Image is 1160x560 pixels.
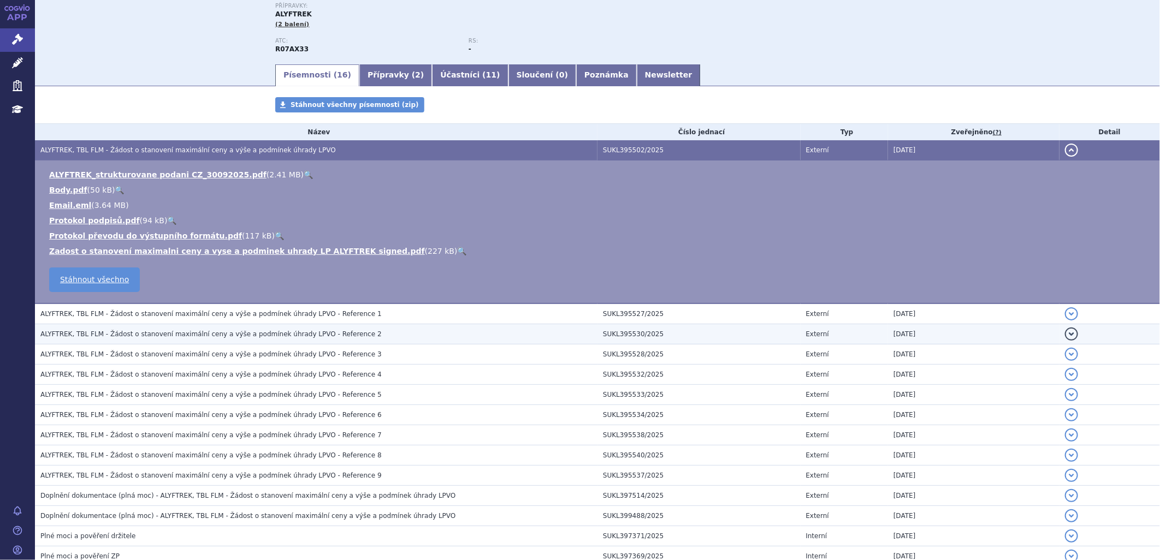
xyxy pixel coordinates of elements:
span: ALYFTREK, TBL FLM - Žádost o stanovení maximální ceny a výše a podmínek úhrady LPVO - Reference 7 [40,431,382,439]
td: SUKL395532/2025 [597,365,801,385]
span: Externí [806,411,829,419]
span: Externí [806,330,829,338]
button: detail [1065,489,1078,502]
td: [DATE] [888,385,1060,405]
span: Externí [806,492,829,499]
td: SUKL395540/2025 [597,445,801,466]
strong: DEUTIVAKAFTOR, TEZAKAFTOR A VANZAKAFTOR [275,45,309,53]
p: ATC: [275,38,458,44]
li: ( ) [49,246,1149,257]
button: detail [1065,348,1078,361]
button: detail [1065,449,1078,462]
span: Externí [806,512,829,520]
button: detail [1065,388,1078,401]
td: [DATE] [888,140,1060,160]
td: SUKL395533/2025 [597,385,801,405]
span: ALYFTREK, TBL FLM - Žádost o stanovení maximální ceny a výše a podmínek úhrady LPVO [40,146,336,154]
button: detail [1065,368,1078,381]
a: Zadost o stanovení maximalni ceny a vyse a podminek uhrady LP ALYFTREK signed.pdf [49,247,425,255]
span: ALYFTREK, TBL FLM - Žádost o stanovení maximální ceny a výše a podmínek úhrady LPVO - Reference 5 [40,391,382,398]
button: detail [1065,529,1078,543]
a: Body.pdf [49,186,87,194]
span: Externí [806,451,829,459]
button: detail [1065,408,1078,421]
a: Přípravky (2) [359,64,432,86]
a: Email.eml [49,201,91,210]
th: Zveřejněno [888,124,1060,140]
span: 94 kB [143,216,164,225]
span: 16 [337,70,347,79]
a: Stáhnout všechno [49,267,140,292]
li: ( ) [49,184,1149,195]
span: Interní [806,532,827,540]
span: ALYFTREK [275,10,312,18]
button: detail [1065,469,1078,482]
a: Účastníci (11) [432,64,508,86]
td: [DATE] [888,405,1060,425]
td: SUKL397514/2025 [597,486,801,506]
a: 🔍 [275,231,284,240]
span: 0 [559,70,565,79]
button: detail [1065,327,1078,341]
span: ALYFTREK, TBL FLM - Žádost o stanovení maximální ceny a výše a podmínek úhrady LPVO - Reference 2 [40,330,382,338]
span: ALYFTREK, TBL FLM - Žádost o stanovení maximální ceny a výše a podmínek úhrady LPVO - Reference 4 [40,371,382,378]
td: SUKL395530/2025 [597,324,801,344]
a: 🔍 [115,186,125,194]
td: SUKL395537/2025 [597,466,801,486]
a: Newsletter [637,64,701,86]
button: detail [1065,307,1078,320]
p: RS: [469,38,651,44]
td: [DATE] [888,425,1060,445]
span: Externí [806,146,829,154]
span: ALYFTREK, TBL FLM - Žádost o stanovení maximální ceny a výše a podmínek úhrady LPVO - Reference 8 [40,451,382,459]
a: ALYFTREK_strukturovane podani CZ_30092025.pdf [49,170,267,179]
li: ( ) [49,169,1149,180]
span: Externí [806,431,829,439]
td: [DATE] [888,324,1060,344]
span: Doplnění dokumentace (plná moc) - ALYFTREK, TBL FLM - Žádost o stanovení maximální ceny a výše a ... [40,512,455,520]
a: Stáhnout všechny písemnosti (zip) [275,97,424,112]
a: 🔍 [458,247,467,255]
td: [DATE] [888,344,1060,365]
span: 2 [415,70,421,79]
span: Externí [806,350,829,358]
span: ALYFTREK, TBL FLM - Žádost o stanovení maximální ceny a výše a podmínek úhrady LPVO - Reference 9 [40,472,382,479]
span: (2 balení) [275,21,310,28]
td: SUKL399488/2025 [597,506,801,526]
a: Protokol převodu do výstupního formátu.pdf [49,231,242,240]
a: 🔍 [167,216,176,225]
button: detail [1065,509,1078,522]
strong: - [469,45,471,53]
th: Číslo jednací [597,124,801,140]
li: ( ) [49,200,1149,211]
span: Interní [806,552,827,560]
td: SUKL395538/2025 [597,425,801,445]
td: SUKL395534/2025 [597,405,801,425]
td: [DATE] [888,303,1060,324]
td: [DATE] [888,466,1060,486]
th: Detail [1060,124,1160,140]
td: [DATE] [888,486,1060,506]
span: 117 kB [245,231,272,240]
span: Stáhnout všechny písemnosti (zip) [291,101,419,109]
a: Písemnosti (16) [275,64,359,86]
span: 3.64 MB [94,201,126,210]
td: SUKL397371/2025 [597,526,801,546]
td: SUKL395527/2025 [597,303,801,324]
li: ( ) [49,215,1149,226]
li: ( ) [49,230,1149,241]
th: Název [35,124,597,140]
td: [DATE] [888,445,1060,466]
td: [DATE] [888,506,1060,526]
td: [DATE] [888,526,1060,546]
p: Přípravky: [275,3,662,9]
abbr: (?) [993,129,1002,136]
th: Typ [801,124,889,140]
a: Protokol podpisů.pdf [49,216,140,225]
span: ALYFTREK, TBL FLM - Žádost o stanovení maximální ceny a výše a podmínek úhrady LPVO - Reference 3 [40,350,382,358]
a: Sloučení (0) [508,64,576,86]
a: Poznámka [576,64,637,86]
span: 11 [486,70,496,79]
span: Plné moci a pověření ZP [40,552,120,560]
span: ALYFTREK, TBL FLM - Žádost o stanovení maximální ceny a výše a podmínek úhrady LPVO - Reference 6 [40,411,382,419]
